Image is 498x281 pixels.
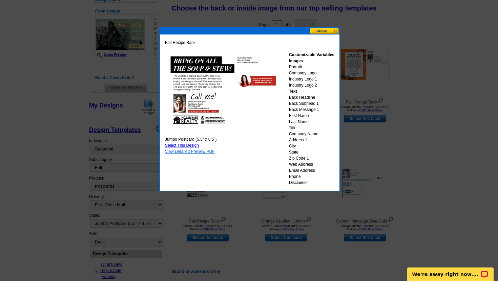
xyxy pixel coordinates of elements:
[165,52,284,130] img: GENPJBfallRecipe.jpg
[165,149,215,154] a: View Detailed Preview PDF
[165,143,199,148] a: Select This Design
[165,40,195,46] span: Fall Recipe Back
[289,52,334,57] strong: Customizable Variables
[403,260,498,281] iframe: LiveChat chat widget
[289,58,303,63] strong: Images
[165,136,217,142] span: Jumbo Postcard (5.5" x 8.5")
[289,89,297,94] strong: Text
[289,52,334,186] div: Portrait Company Logo Industry Logo 1 Industry Logo 2 Back Headline Back Subhead 1 Back Message 1...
